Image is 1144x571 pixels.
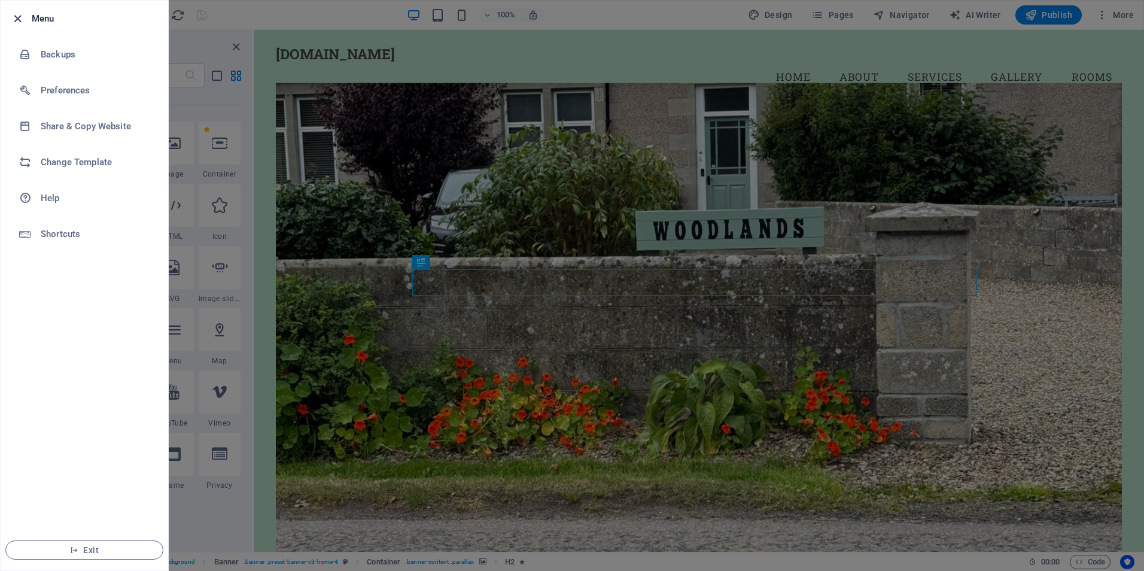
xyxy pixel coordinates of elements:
[41,191,151,205] h6: Help
[5,540,163,560] button: Exit
[41,119,151,133] h6: Share & Copy Website
[41,47,151,62] h6: Backups
[41,155,151,169] h6: Change Template
[32,11,159,26] h6: Menu
[41,83,151,98] h6: Preferences
[41,227,151,241] h6: Shortcuts
[1,180,168,216] a: Help
[16,545,153,555] span: Exit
